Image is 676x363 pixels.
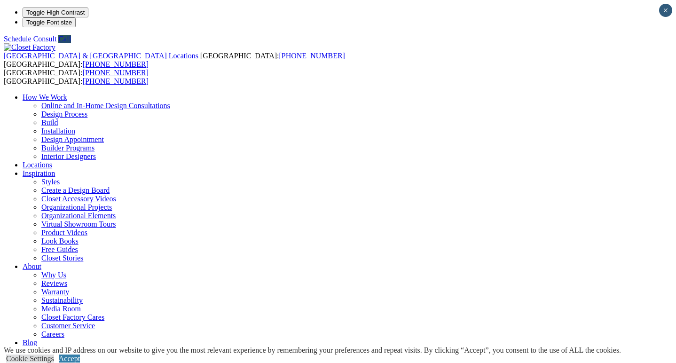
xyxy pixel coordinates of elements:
[41,245,78,253] a: Free Guides
[58,35,71,43] a: Call
[23,93,67,101] a: How We Work
[26,19,72,26] span: Toggle Font size
[23,8,88,17] button: Toggle High Contrast
[83,77,149,85] a: [PHONE_NUMBER]
[41,203,112,211] a: Organizational Projects
[41,279,67,287] a: Reviews
[41,144,94,152] a: Builder Programs
[41,322,95,330] a: Customer Service
[659,4,672,17] button: Close
[83,60,149,68] a: [PHONE_NUMBER]
[41,313,104,321] a: Closet Factory Cares
[23,169,55,177] a: Inspiration
[41,102,170,110] a: Online and In-Home Design Consultations
[41,195,116,203] a: Closet Accessory Videos
[4,52,200,60] a: [GEOGRAPHIC_DATA] & [GEOGRAPHIC_DATA] Locations
[41,135,104,143] a: Design Appointment
[41,296,83,304] a: Sustainability
[4,52,198,60] span: [GEOGRAPHIC_DATA] & [GEOGRAPHIC_DATA] Locations
[41,152,96,160] a: Interior Designers
[23,262,41,270] a: About
[23,17,76,27] button: Toggle Font size
[23,161,52,169] a: Locations
[26,9,85,16] span: Toggle High Contrast
[41,271,66,279] a: Why Us
[4,43,55,52] img: Closet Factory
[41,212,116,220] a: Organizational Elements
[41,305,81,313] a: Media Room
[41,229,87,237] a: Product Videos
[41,254,83,262] a: Closet Stories
[4,35,56,43] a: Schedule Consult
[41,330,64,338] a: Careers
[6,355,54,363] a: Cookie Settings
[83,69,149,77] a: [PHONE_NUMBER]
[4,69,149,85] span: [GEOGRAPHIC_DATA]: [GEOGRAPHIC_DATA]:
[41,110,87,118] a: Design Process
[41,186,110,194] a: Create a Design Board
[41,288,69,296] a: Warranty
[279,52,345,60] a: [PHONE_NUMBER]
[41,220,116,228] a: Virtual Showroom Tours
[41,237,79,245] a: Look Books
[41,178,60,186] a: Styles
[23,339,37,347] a: Blog
[59,355,80,363] a: Accept
[4,346,621,355] div: We use cookies and IP address on our website to give you the most relevant experience by remember...
[41,118,58,126] a: Build
[4,52,345,68] span: [GEOGRAPHIC_DATA]: [GEOGRAPHIC_DATA]:
[41,127,75,135] a: Installation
